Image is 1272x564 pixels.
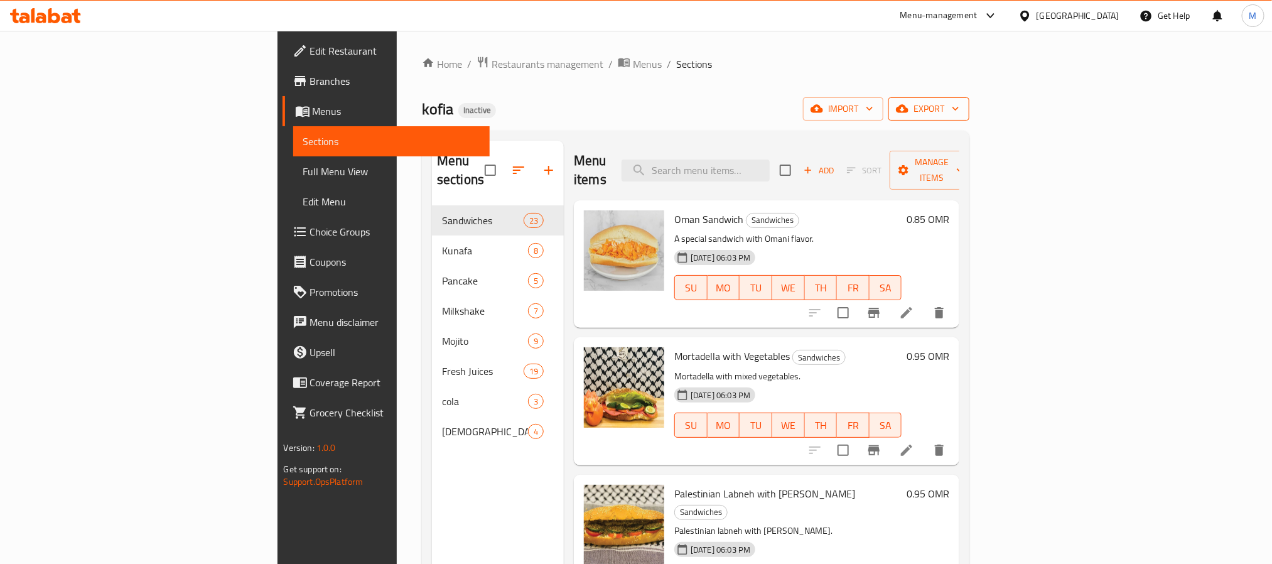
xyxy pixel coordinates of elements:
[1037,9,1119,23] div: [GEOGRAPHIC_DATA]
[293,156,490,187] a: Full Menu View
[745,279,767,297] span: TU
[839,161,890,180] span: Select section first
[802,163,836,178] span: Add
[777,416,800,435] span: WE
[875,416,897,435] span: SA
[432,386,564,416] div: cola3
[283,307,490,337] a: Menu disclaimer
[442,424,528,439] span: [DEMOGRAPHIC_DATA]
[283,96,490,126] a: Menus
[830,300,856,326] span: Select to update
[442,334,528,349] span: Mojito
[680,416,703,435] span: SU
[442,273,528,288] span: Pancake
[293,187,490,217] a: Edit Menu
[667,57,671,72] li: /
[284,440,315,456] span: Version:
[310,224,480,239] span: Choice Groups
[674,484,855,503] span: Palestinian Labneh with [PERSON_NAME]
[432,266,564,296] div: Pancake5
[310,375,480,390] span: Coverage Report
[432,200,564,452] nav: Menu sections
[524,364,544,379] div: items
[686,389,755,401] span: [DATE] 06:03 PM
[432,416,564,447] div: [DEMOGRAPHIC_DATA]4
[524,215,543,227] span: 23
[432,236,564,266] div: Kunafa8
[740,413,772,438] button: TU
[442,243,528,258] span: Kunafa
[524,366,543,377] span: 19
[837,275,870,300] button: FR
[674,275,708,300] button: SU
[584,347,664,428] img: Mortadella with Vegetables
[746,213,799,227] span: Sandwiches
[674,505,728,520] div: Sandwiches
[859,298,889,328] button: Branch-specific-item
[492,57,603,72] span: Restaurants management
[442,394,528,409] span: cola
[900,155,964,186] span: Manage items
[584,210,664,291] img: Oman Sandwich
[888,97,969,121] button: export
[528,303,544,318] div: items
[442,364,524,379] span: Fresh Juices
[283,277,490,307] a: Promotions
[899,443,914,458] a: Edit menu item
[875,279,897,297] span: SA
[830,437,856,464] span: Select to update
[310,345,480,360] span: Upsell
[772,275,805,300] button: WE
[870,275,902,300] button: SA
[432,326,564,356] div: Mojito9
[529,396,543,408] span: 3
[907,210,949,228] h6: 0.85 OMR
[310,285,480,300] span: Promotions
[772,413,805,438] button: WE
[310,73,480,89] span: Branches
[529,305,543,317] span: 7
[283,398,490,428] a: Grocery Checklist
[870,413,902,438] button: SA
[674,523,902,539] p: Palestinian labneh with [PERSON_NAME].
[746,213,799,228] div: Sandwiches
[432,296,564,326] div: Milkshake7
[574,151,606,189] h2: Menu items
[432,356,564,386] div: Fresh Juices19
[907,485,949,502] h6: 0.95 OMR
[813,101,873,117] span: import
[676,57,712,72] span: Sections
[283,217,490,247] a: Choice Groups
[713,416,735,435] span: MO
[805,275,838,300] button: TH
[432,205,564,236] div: Sandwiches23
[528,243,544,258] div: items
[810,279,833,297] span: TH
[686,544,755,556] span: [DATE] 06:03 PM
[772,157,799,183] span: Select section
[708,413,740,438] button: MO
[529,335,543,347] span: 9
[899,305,914,320] a: Edit menu item
[529,245,543,257] span: 8
[283,36,490,66] a: Edit Restaurant
[686,252,755,264] span: [DATE] 06:03 PM
[1249,9,1257,23] span: M
[442,213,524,228] span: Sandwiches
[799,161,839,180] span: Add item
[316,440,336,456] span: 1.0.0
[859,435,889,465] button: Branch-specific-item
[713,279,735,297] span: MO
[708,275,740,300] button: MO
[793,350,845,365] span: Sandwiches
[792,350,846,365] div: Sandwiches
[674,347,790,366] span: Mortadella with Vegetables
[528,424,544,439] div: items
[837,413,870,438] button: FR
[810,416,833,435] span: TH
